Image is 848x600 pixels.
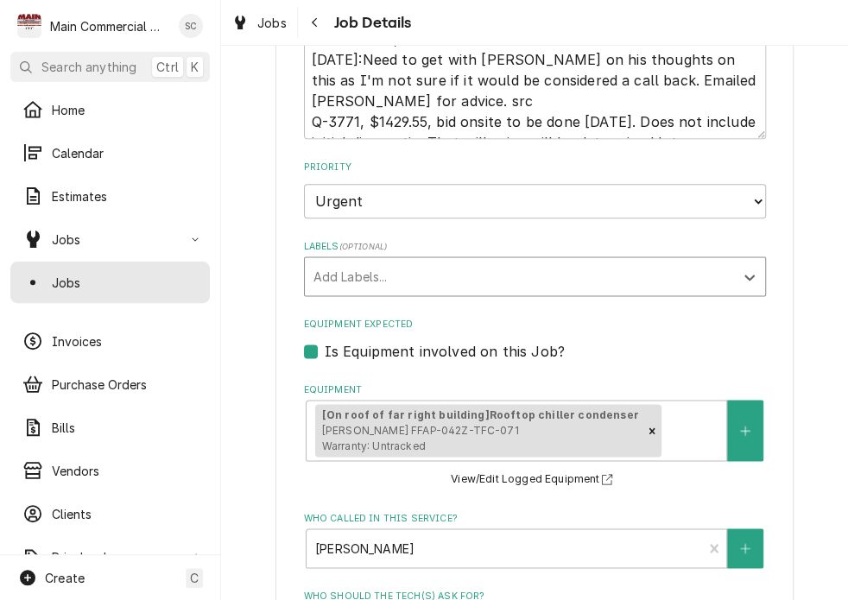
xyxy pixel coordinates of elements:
[304,161,766,174] label: Priority
[10,89,210,130] a: Home
[52,419,198,437] span: Bills
[225,9,294,37] a: Jobs
[52,187,198,205] span: Estimates
[304,383,766,490] div: Equipment
[339,242,387,251] span: ( optional )
[304,161,766,218] div: Priority
[191,58,199,76] span: K
[322,424,519,452] span: [PERSON_NAME] FFAP-042Z-TFC-071 Warranty: Untracked
[304,383,766,397] label: Equipment
[10,218,210,260] a: Go to Jobs
[10,450,210,491] a: Vendors
[52,317,198,335] span: Job Series
[52,376,198,394] span: Purchase Orders
[10,320,210,362] a: Invoices
[52,231,184,249] span: Jobs
[17,14,41,38] div: Main Commercial Refrigeration Service's Avatar
[52,548,184,566] span: Pricebook
[52,144,198,162] span: Calendar
[304,240,766,296] div: Labels
[642,404,661,458] div: Remove [object Object]
[304,318,766,362] div: Equipment Expected
[41,58,136,76] span: Search anything
[329,11,412,35] span: Job Details
[727,400,763,461] button: Create New Equipment
[304,511,766,525] label: Who called in this service?
[304,318,766,332] label: Equipment Expected
[50,17,165,35] div: Main Commercial Refrigeration Service
[52,274,198,292] span: Jobs
[10,363,210,405] a: Purchase Orders
[10,407,210,448] a: Bills
[301,9,329,36] button: Navigate back
[322,408,639,421] strong: [On roof of far right building] Rooftop chiller condenser
[10,493,210,534] a: Clients
[190,569,199,587] span: C
[325,341,565,362] label: Is Equipment involved on this Job?
[10,536,210,578] a: Go to Pricebook
[304,240,766,254] label: Labels
[257,14,287,32] span: Jobs
[17,14,41,38] div: M
[52,101,198,119] span: Home
[304,511,766,567] div: Who called in this service?
[10,175,210,217] a: Estimates
[45,571,85,585] span: Create
[179,14,203,38] div: SC
[10,305,210,346] a: Job Series
[10,262,210,303] a: Jobs
[10,132,210,174] a: Calendar
[52,462,198,480] span: Vendors
[52,332,198,351] span: Invoices
[448,469,621,490] button: View/Edit Logged Equipment
[156,58,179,76] span: Ctrl
[179,14,203,38] div: Sharon Campbell's Avatar
[740,425,750,437] svg: Create New Equipment
[727,528,763,568] button: Create New Contact
[740,542,750,554] svg: Create New Contact
[10,52,210,82] button: Search anythingCtrlK
[52,505,198,523] span: Clients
